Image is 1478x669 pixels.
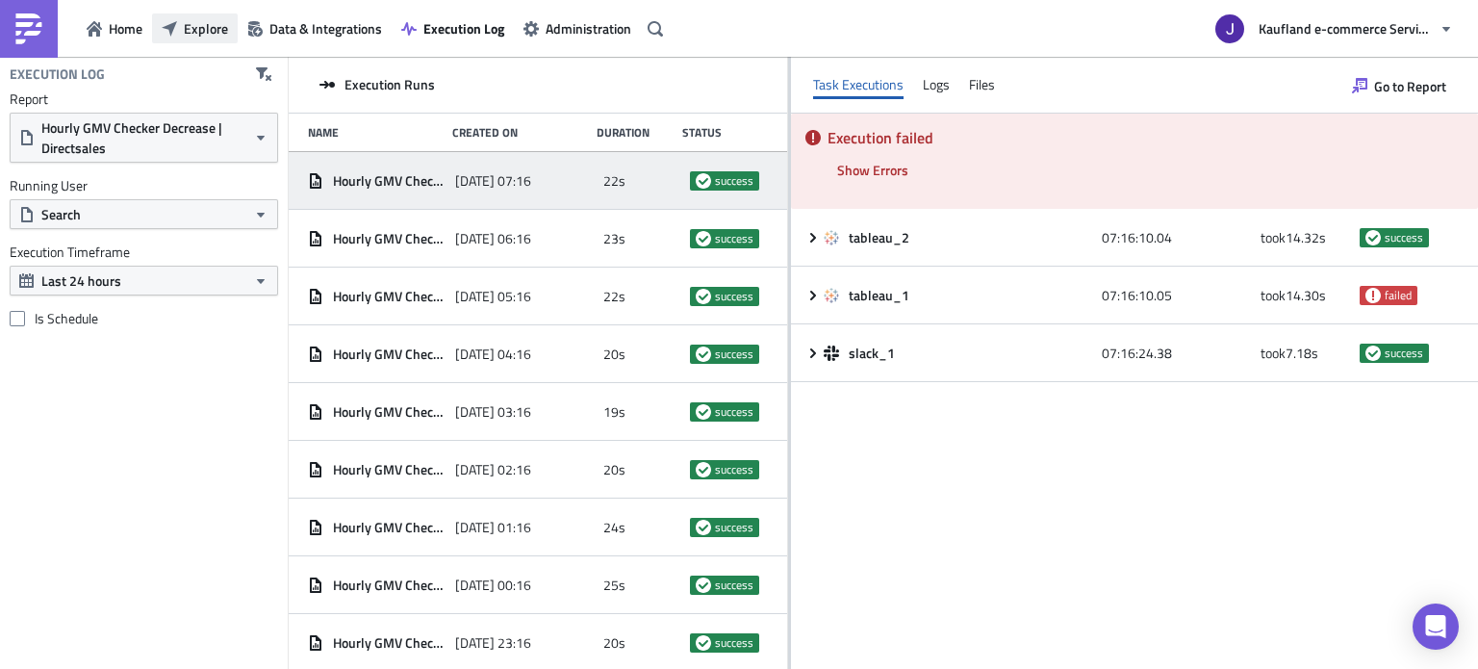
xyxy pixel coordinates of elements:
[1413,604,1459,650] div: Open Intercom Messenger
[1365,346,1381,361] span: success
[603,346,625,363] span: 20s
[715,231,753,246] span: success
[603,403,625,421] span: 19s
[152,13,238,43] button: Explore
[10,244,278,261] label: Execution Timeframe
[696,404,711,420] span: success
[923,70,950,99] div: Logs
[392,13,514,43] button: Execution Log
[1261,220,1350,255] div: took 14.32 s
[308,125,443,140] div: Name
[696,462,711,477] span: success
[1365,288,1381,303] span: failed
[849,287,912,304] span: tableau_1
[715,635,753,651] span: success
[184,18,228,39] span: Explore
[455,519,531,536] span: [DATE] 01:16
[10,65,105,83] h4: Execution Log
[715,173,753,189] span: success
[333,577,446,594] span: Hourly GMV Checker Decrease | Directsales
[546,18,631,39] span: Administration
[696,289,711,304] span: success
[837,160,908,180] span: Show Errors
[1261,336,1350,371] div: took 7.18 s
[1342,70,1456,101] button: Go to Report
[333,519,446,536] span: Hourly GMV Checker Decrease | Directsales
[333,288,446,305] span: Hourly GMV Checker Decrease | Directsales
[1259,18,1432,39] span: Kaufland e-commerce Services GmbH & Co. KG
[1213,13,1246,45] img: Avatar
[1385,346,1423,361] span: success
[696,231,711,246] span: success
[269,18,382,39] span: Data & Integrations
[10,177,278,194] label: Running User
[455,577,531,594] span: [DATE] 00:16
[455,288,531,305] span: [DATE] 05:16
[514,13,641,43] button: Administration
[715,462,753,477] span: success
[41,117,246,158] span: Hourly GMV Checker Decrease | Directsales
[333,172,446,190] span: Hourly GMV Checker Decrease | Directsales
[249,60,278,89] button: Clear filters
[603,634,625,652] span: 20s
[13,13,44,44] img: PushMetrics
[455,634,531,652] span: [DATE] 23:16
[597,125,673,140] div: Duration
[1204,8,1464,50] button: Kaufland e-commerce Services GmbH & Co. KG
[41,270,121,291] span: Last 24 hours
[455,172,531,190] span: [DATE] 07:16
[849,345,898,362] span: slack_1
[333,403,446,421] span: Hourly GMV Checker Decrease | Directsales
[10,199,278,229] button: Search
[333,346,446,363] span: Hourly GMV Checker Decrease | Directsales
[1365,230,1381,245] span: success
[603,288,625,305] span: 22s
[603,230,625,247] span: 23s
[603,461,625,478] span: 20s
[715,289,753,304] span: success
[715,520,753,535] span: success
[423,18,504,39] span: Execution Log
[10,113,278,163] button: Hourly GMV Checker Decrease | Directsales
[333,461,446,478] span: Hourly GMV Checker Decrease | Directsales
[715,404,753,420] span: success
[455,230,531,247] span: [DATE] 06:16
[696,578,711,593] span: success
[1102,278,1251,313] div: 07:16:10.05
[696,347,711,362] span: success
[238,13,392,43] button: Data & Integrations
[333,230,446,247] span: Hourly GMV Checker Decrease | Directsales
[603,577,625,594] span: 25s
[696,635,711,651] span: success
[603,519,625,536] span: 24s
[813,70,904,99] div: Task Executions
[455,346,531,363] span: [DATE] 04:16
[603,172,625,190] span: 22s
[696,173,711,189] span: success
[828,155,918,185] button: Show Errors
[969,70,995,99] div: Files
[1385,288,1412,303] span: failed
[41,204,81,224] span: Search
[344,76,435,93] span: Execution Runs
[333,634,446,652] span: Hourly GMV Checker Decrease | Directsales
[10,310,278,327] label: Is Schedule
[682,125,758,140] div: Status
[715,578,753,593] span: success
[1385,230,1423,245] span: success
[715,347,753,362] span: success
[828,130,1464,145] h5: Execution failed
[455,461,531,478] span: [DATE] 02:16
[1374,76,1446,96] span: Go to Report
[109,18,142,39] span: Home
[77,13,152,43] button: Home
[1102,220,1251,255] div: 07:16:10.04
[849,229,912,246] span: tableau_2
[10,266,278,296] button: Last 24 hours
[10,90,278,108] label: Report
